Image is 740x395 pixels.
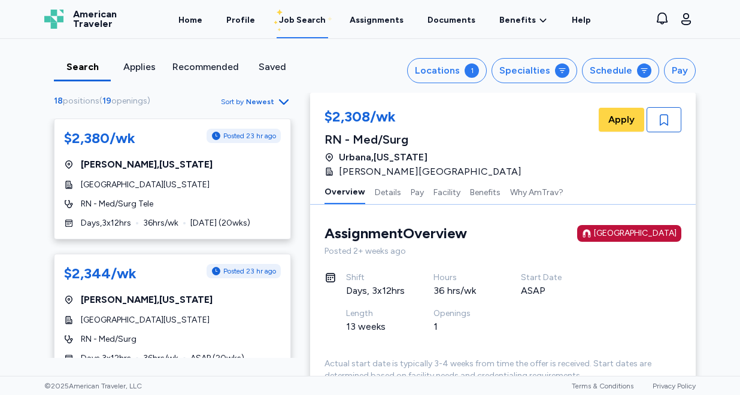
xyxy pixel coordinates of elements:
[54,96,155,108] div: ( )
[81,293,213,307] span: [PERSON_NAME] , [US_STATE]
[81,198,153,210] span: RN - Med/Surg Tele
[521,284,580,298] div: ASAP
[375,179,401,204] button: Details
[248,60,296,74] div: Saved
[54,96,63,107] span: 18
[664,58,696,83] button: Pay
[172,60,239,74] div: Recommended
[582,58,659,83] button: Schedule
[324,245,681,257] div: Posted 2+ weeks ago
[324,131,529,148] div: RN - Med/Surg
[277,1,328,38] a: Job Search
[470,179,501,204] button: Benefits
[594,227,677,239] div: [GEOGRAPHIC_DATA]
[190,353,244,364] span: ASAP ( 20 wks)
[415,63,460,78] div: Locations
[608,113,635,127] span: Apply
[221,95,291,109] button: Sort byNewest
[81,217,131,229] span: Days , 3 x 12 hrs
[521,272,580,284] div: Start Date
[143,217,178,229] span: 36 hrs/wk
[653,382,696,390] a: Privacy Policy
[223,266,276,276] span: Posted 23 hr ago
[64,264,137,283] div: $2,344/wk
[411,179,424,204] button: Pay
[499,14,548,26] a: Benefits
[324,107,529,129] div: $2,308/wk
[599,108,644,132] button: Apply
[111,96,147,107] span: openings
[81,314,210,326] span: [GEOGRAPHIC_DATA][US_STATE]
[44,381,142,391] span: © 2025 American Traveler, LLC
[143,353,178,364] span: 36 hrs/wk
[221,97,244,107] span: Sort by
[346,272,405,284] div: Shift
[433,284,492,298] div: 36 hrs/wk
[339,150,427,165] span: Urbana , [US_STATE]
[346,284,405,298] div: Days, 3x12hrs
[81,179,210,191] span: [GEOGRAPHIC_DATA][US_STATE]
[63,96,99,107] span: positions
[339,165,521,179] span: [PERSON_NAME][GEOGRAPHIC_DATA]
[59,60,106,74] div: Search
[73,10,117,29] span: American Traveler
[433,308,492,320] div: Openings
[64,129,135,148] div: $2,380/wk
[499,63,550,78] div: Specialties
[510,179,563,204] button: Why AmTrav?
[44,10,63,29] img: Logo
[672,63,688,78] div: Pay
[81,333,137,345] span: RN - Med/Surg
[324,179,365,204] button: Overview
[433,320,492,334] div: 1
[324,224,467,243] div: Assignment Overview
[116,60,163,74] div: Applies
[346,308,405,320] div: Length
[590,63,632,78] div: Schedule
[324,358,681,382] div: Actual start date is typically 3-4 weeks from time the offer is received. Start dates are determi...
[81,157,213,172] span: [PERSON_NAME] , [US_STATE]
[499,14,536,26] span: Benefits
[465,63,479,78] div: 1
[223,131,276,141] span: Posted 23 hr ago
[492,58,577,83] button: Specialties
[407,58,487,83] button: Locations1
[81,353,131,364] span: Days , 3 x 12 hrs
[279,14,326,26] div: Job Search
[433,179,460,204] button: Facility
[572,382,633,390] a: Terms & Conditions
[346,320,405,334] div: 13 weeks
[190,217,250,229] span: [DATE] ( 20 wks)
[433,272,492,284] div: Hours
[246,97,274,107] span: Newest
[102,96,111,107] span: 19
